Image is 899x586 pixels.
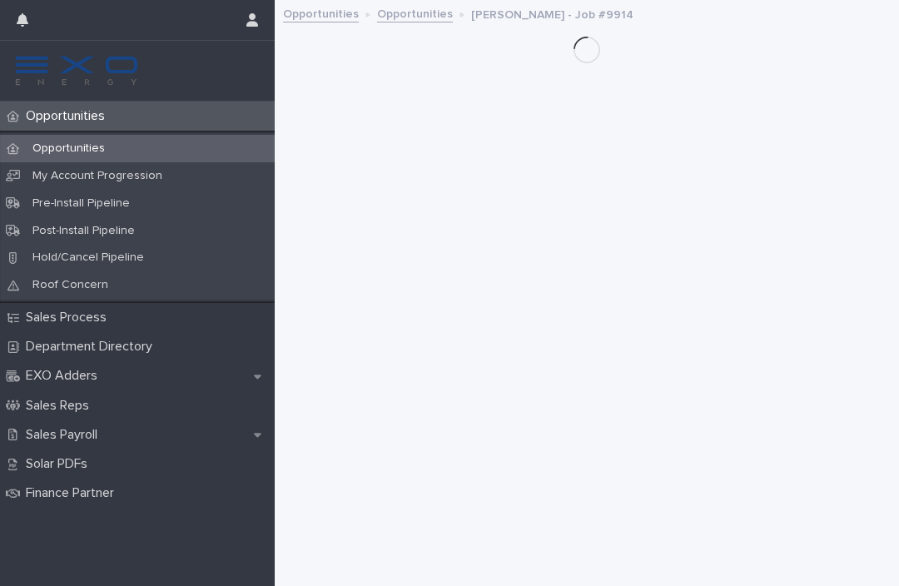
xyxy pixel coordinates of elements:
[19,108,118,124] p: Opportunities
[19,456,101,472] p: Solar PDFs
[19,339,166,355] p: Department Directory
[13,54,140,87] img: FKS5r6ZBThi8E5hshIGi
[283,3,359,22] a: Opportunities
[19,398,102,414] p: Sales Reps
[19,485,127,501] p: Finance Partner
[19,224,148,238] p: Post-Install Pipeline
[19,196,143,211] p: Pre-Install Pipeline
[19,251,157,265] p: Hold/Cancel Pipeline
[19,310,120,325] p: Sales Process
[19,368,111,384] p: EXO Adders
[19,427,111,443] p: Sales Payroll
[471,4,633,22] p: [PERSON_NAME] - Job #9914
[19,278,122,292] p: Roof Concern
[19,142,118,156] p: Opportunities
[19,169,176,183] p: My Account Progression
[377,3,453,22] a: Opportunities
